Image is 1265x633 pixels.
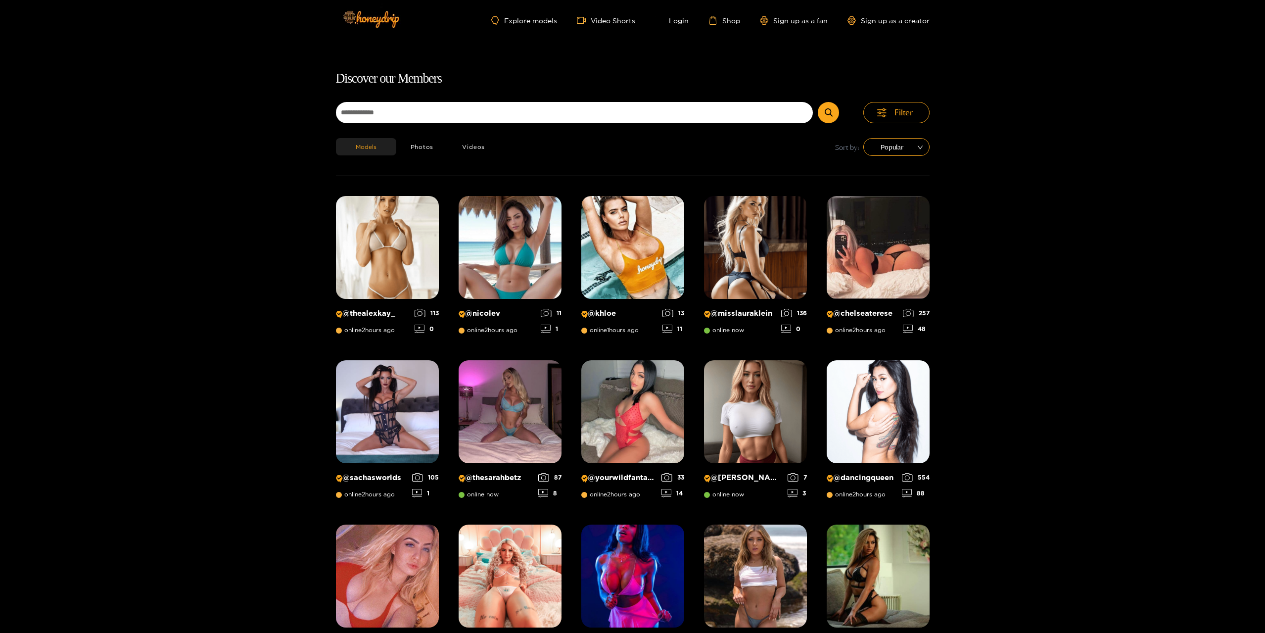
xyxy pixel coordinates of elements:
[704,196,807,299] img: Creator Profile Image: misslauraklein
[459,525,562,628] img: Creator Profile Image: rainydenee
[491,16,557,25] a: Explore models
[459,491,499,498] span: online now
[704,360,807,463] img: Creator Profile Image: michelle
[788,489,807,497] div: 3
[863,102,930,123] button: Filter
[336,360,439,463] img: Creator Profile Image: sachasworlds
[704,309,776,318] p: @ misslauraklein
[788,473,807,482] div: 7
[459,360,562,505] a: Creator Profile Image: thesarahbetz@thesarahbetzonline now878
[827,473,897,483] p: @ dancingqueen
[894,107,913,118] span: Filter
[336,196,439,299] img: Creator Profile Image: thealexkay_
[459,327,517,334] span: online 2 hours ago
[662,325,684,333] div: 11
[581,360,684,463] img: Creator Profile Image: yourwildfantasyy69
[336,525,439,628] img: Creator Profile Image: icedcoffeeprincess
[704,525,807,628] img: Creator Profile Image: stephxohaven
[577,16,635,25] a: Video Shorts
[661,489,684,497] div: 14
[538,489,562,497] div: 8
[827,360,930,505] a: Creator Profile Image: dancingqueen@dancingqueenonline2hours ago55488
[704,491,744,498] span: online now
[827,309,898,318] p: @ chelseaterese
[827,491,886,498] span: online 2 hours ago
[902,489,930,497] div: 88
[538,473,562,482] div: 87
[827,196,930,299] img: Creator Profile Image: chelseaterese
[662,309,684,317] div: 13
[827,327,886,334] span: online 2 hours ago
[704,473,783,483] p: @ [PERSON_NAME]
[577,16,591,25] span: video-camera
[661,473,684,482] div: 33
[827,525,930,628] img: Creator Profile Image: jordanchristine_15
[336,491,395,498] span: online 2 hours ago
[827,360,930,463] img: Creator Profile Image: dancingqueen
[655,16,689,25] a: Login
[903,309,930,317] div: 257
[459,309,536,318] p: @ nicolev
[336,68,930,89] h1: Discover our Members
[871,140,922,154] span: Popular
[336,473,407,483] p: @ sachasworlds
[581,309,657,318] p: @ khloe
[415,325,439,333] div: 0
[412,489,439,497] div: 1
[818,102,839,123] button: Submit Search
[835,142,859,153] span: Sort by:
[541,325,562,333] div: 1
[415,309,439,317] div: 113
[704,196,807,341] a: Creator Profile Image: misslauraklein@misslaurakleinonline now1360
[459,473,533,483] p: @ thesarahbetz
[902,473,930,482] div: 554
[581,327,639,334] span: online 1 hours ago
[760,16,828,25] a: Sign up as a fan
[336,138,396,155] button: Models
[581,360,684,505] a: Creator Profile Image: yourwildfantasyy69@yourwildfantasyy69online2hours ago3314
[708,16,740,25] a: Shop
[581,473,656,483] p: @ yourwildfantasyy69
[336,196,439,341] a: Creator Profile Image: thealexkay_@thealexkay_online2hours ago1130
[827,196,930,341] a: Creator Profile Image: chelseaterese@chelseatereseonline2hours ago25748
[863,138,930,156] div: sort
[396,138,448,155] button: Photos
[781,309,807,317] div: 136
[412,473,439,482] div: 105
[847,16,930,25] a: Sign up as a creator
[459,360,562,463] img: Creator Profile Image: thesarahbetz
[903,325,930,333] div: 48
[336,360,439,505] a: Creator Profile Image: sachasworlds@sachasworldsonline2hours ago1051
[581,196,684,341] a: Creator Profile Image: khloe@khloeonline1hours ago1311
[704,327,744,334] span: online now
[459,196,562,341] a: Creator Profile Image: nicolev@nicolevonline2hours ago111
[336,327,395,334] span: online 2 hours ago
[581,491,640,498] span: online 2 hours ago
[581,525,684,628] img: Creator Profile Image: shammie
[781,325,807,333] div: 0
[448,138,499,155] button: Videos
[459,196,562,299] img: Creator Profile Image: nicolev
[336,309,410,318] p: @ thealexkay_
[704,360,807,505] a: Creator Profile Image: michelle@[PERSON_NAME]online now73
[581,196,684,299] img: Creator Profile Image: khloe
[541,309,562,317] div: 11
